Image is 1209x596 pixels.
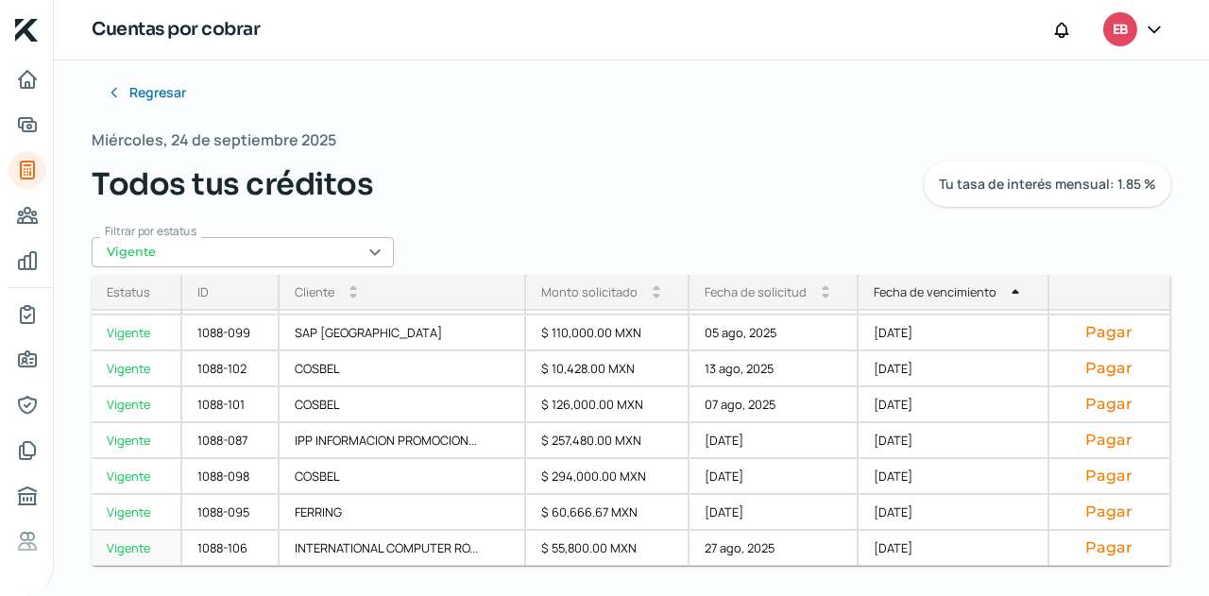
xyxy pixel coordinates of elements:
[822,292,829,299] i: arrow_drop_down
[1012,288,1019,296] i: arrow_drop_up
[182,351,280,387] div: 1088-102
[541,283,638,300] div: Monto solicitado
[92,531,182,567] a: Vigente
[9,60,46,98] a: Inicio
[9,106,46,144] a: Adelantar facturas
[92,74,201,111] button: Regresar
[690,531,859,567] div: 27 ago, 2025
[182,495,280,531] div: 1088-095
[859,351,1048,387] div: [DATE]
[92,459,182,495] a: Vigente
[280,531,525,567] div: INTERNATIONAL COMPUTER RO...
[526,315,690,351] div: $ 110,000.00 MXN
[1064,323,1154,342] button: Pagar
[690,423,859,459] div: [DATE]
[92,387,182,423] a: Vigente
[1064,467,1154,485] button: Pagar
[526,423,690,459] div: $ 257,480.00 MXN
[9,196,46,234] a: Pago a proveedores
[1064,359,1154,378] button: Pagar
[107,283,150,300] div: Estatus
[690,387,859,423] div: 07 ago, 2025
[182,531,280,567] div: 1088-106
[280,387,525,423] div: COSBEL
[690,351,859,387] div: 13 ago, 2025
[92,127,336,154] span: Miércoles, 24 de septiembre 2025
[182,423,280,459] div: 1088-087
[526,351,690,387] div: $ 10,428.00 MXN
[526,531,690,567] div: $ 55,800.00 MXN
[9,477,46,515] a: Buró de crédito
[92,162,373,207] span: Todos tus créditos
[9,242,46,280] a: Mis finanzas
[182,459,280,495] div: 1088-098
[939,178,1156,191] span: Tu tasa de interés mensual: 1.85 %
[526,459,690,495] div: $ 294,000.00 MXN
[705,283,807,300] div: Fecha de solicitud
[280,315,525,351] div: SAP [GEOGRAPHIC_DATA]
[1064,431,1154,450] button: Pagar
[859,495,1048,531] div: [DATE]
[653,292,660,299] i: arrow_drop_down
[182,387,280,423] div: 1088-101
[280,423,525,459] div: IPP INFORMACION PROMOCION...
[1064,538,1154,557] button: Pagar
[859,459,1048,495] div: [DATE]
[526,495,690,531] div: $ 60,666.67 MXN
[349,292,357,299] i: arrow_drop_down
[280,495,525,531] div: FERRING
[280,351,525,387] div: COSBEL
[92,423,182,459] a: Vigente
[526,387,690,423] div: $ 126,000.00 MXN
[690,459,859,495] div: [DATE]
[182,315,280,351] div: 1088-099
[9,386,46,424] a: Representantes
[859,315,1048,351] div: [DATE]
[92,16,260,43] h1: Cuentas por cobrar
[1113,19,1128,42] span: EB
[129,86,186,99] span: Regresar
[9,522,46,560] a: Referencias
[874,283,996,300] div: Fecha de vencimiento
[9,341,46,379] a: Información general
[690,495,859,531] div: [DATE]
[1064,502,1154,521] button: Pagar
[859,423,1048,459] div: [DATE]
[105,223,196,239] span: Filtrar por estatus
[9,432,46,469] a: Documentos
[1064,395,1154,414] button: Pagar
[859,387,1048,423] div: [DATE]
[280,459,525,495] div: COSBEL
[9,151,46,189] a: Tus créditos
[197,283,209,300] div: ID
[859,531,1048,567] div: [DATE]
[690,315,859,351] div: 05 ago, 2025
[9,296,46,333] a: Mi contrato
[92,495,182,531] a: Vigente
[92,351,182,387] a: Vigente
[92,315,182,351] a: Vigente
[295,283,334,300] div: Cliente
